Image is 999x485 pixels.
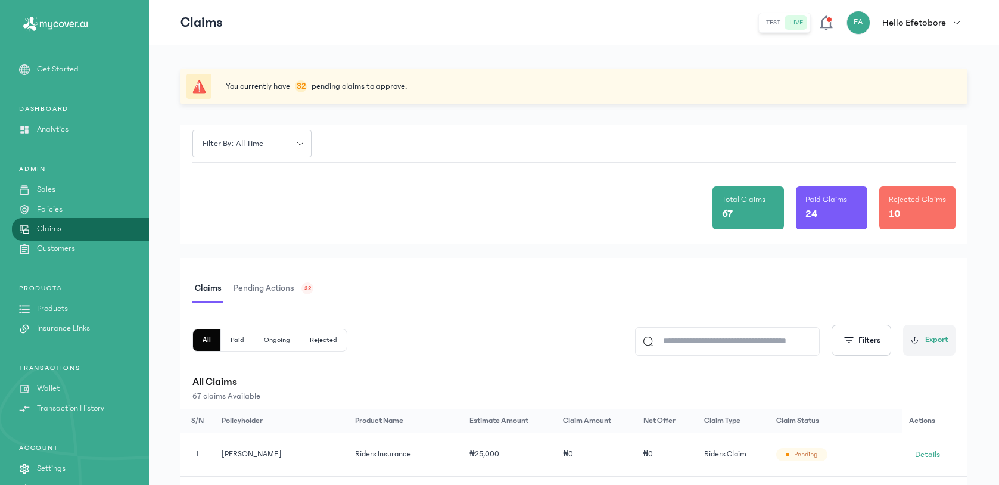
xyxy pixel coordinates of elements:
span: Claims [192,275,224,303]
button: All [193,329,221,351]
span: Details [915,449,940,461]
button: EAHello Efetobore [846,11,967,35]
p: Paid Claims [805,194,847,206]
button: Pending actions32 [231,275,320,303]
p: Total Claims [722,194,765,206]
th: Product Name [348,409,462,433]
td: ₦0 [636,433,697,477]
p: Sales [37,184,55,196]
p: 32 [295,80,307,92]
p: Analytics [37,123,69,136]
button: You currently have32pending claims to approve. [226,80,407,92]
p: 24 [805,206,817,222]
p: Customers [37,242,75,255]
p: Wallet [37,383,60,395]
th: Net Offer [636,409,697,433]
p: Rejected Claims [889,194,946,206]
span: Pending actions [231,275,297,303]
th: Claim Status [769,409,901,433]
p: Claims [37,223,61,235]
div: EA [846,11,870,35]
td: ₦25,000 [462,433,556,477]
p: 10 [889,206,901,222]
p: All Claims [192,374,956,390]
p: Hello Efetobore [882,15,946,30]
button: live [785,15,808,30]
button: Export [903,325,956,356]
span: Pending [794,450,818,459]
button: Paid [221,329,254,351]
button: test [761,15,785,30]
a: Details [909,445,946,464]
p: Claims [180,13,223,32]
th: Policyholder [214,409,348,433]
p: Policies [37,203,63,216]
span: Riders Claim [704,450,746,458]
button: Filter by: all time [192,130,312,157]
button: Ongoing [254,329,300,351]
th: Estimate Amount [462,409,556,433]
span: Filter by: all time [195,138,270,150]
p: Products [37,303,68,315]
button: Rejected [300,329,347,351]
p: 67 [722,206,733,222]
p: Transaction History [37,402,104,415]
p: 67 claims Available [192,390,956,402]
td: ₦0 [556,433,636,477]
p: Get Started [37,63,79,76]
th: Actions [902,409,967,433]
span: 1 [195,450,199,458]
button: Filters [832,325,891,356]
span: 32 [304,284,311,293]
th: Claim Amount [556,409,636,433]
button: Claims [192,275,231,303]
th: Claim Type [697,409,769,433]
th: S/N [180,409,214,433]
span: Export [925,334,948,346]
span: [PERSON_NAME] [222,450,282,458]
p: Insurance Links [37,322,90,335]
p: Settings [37,462,66,475]
td: Riders Insurance [348,433,462,477]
